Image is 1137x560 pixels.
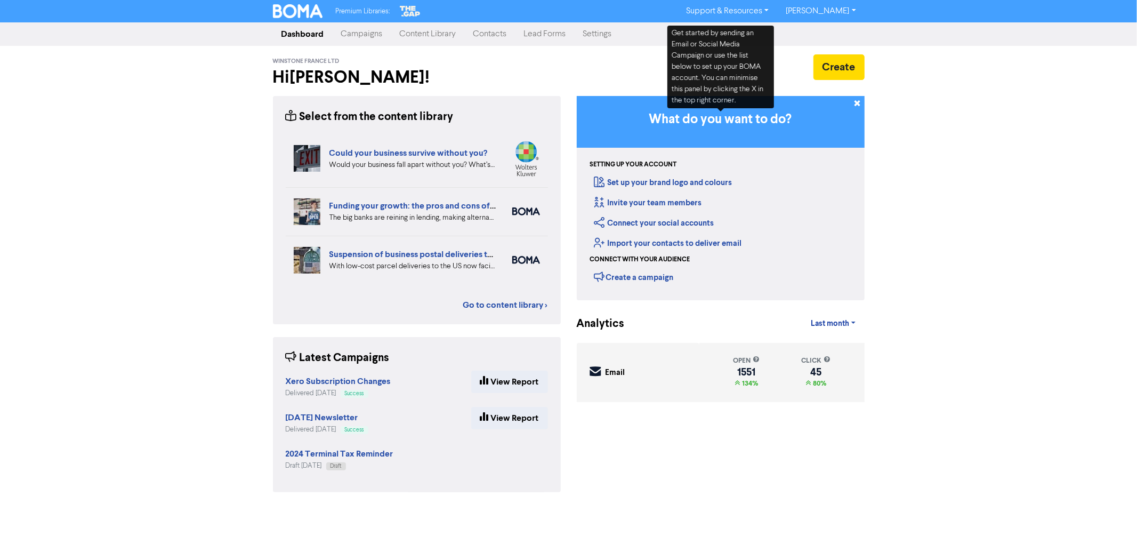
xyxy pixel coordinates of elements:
[594,218,714,228] a: Connect your social accounts
[594,178,732,188] a: Set up your brand logo and colours
[512,256,540,264] img: boma
[329,261,496,272] div: With low-cost parcel deliveries to the US now facing tariffs, many international postal services ...
[606,367,625,379] div: Email
[678,3,777,20] a: Support & Resources
[330,463,342,469] span: Draft
[286,461,393,471] div: Draft [DATE]
[594,238,742,249] a: Import your contacts to deliver email
[733,368,760,377] div: 1551
[465,23,515,45] a: Contacts
[333,23,391,45] a: Campaigns
[329,249,705,260] a: Suspension of business postal deliveries to the [GEOGRAPHIC_DATA]: what options do you have?
[286,414,358,422] a: [DATE] Newsletter
[667,26,774,108] div: Get started by sending an Email or Social Media Campaign or use the list below to set up your BOM...
[577,96,865,300] div: Getting Started in BOMA
[286,412,358,423] strong: [DATE] Newsletter
[286,350,390,366] div: Latest Campaigns
[286,109,454,125] div: Select from the content library
[777,3,864,20] a: [PERSON_NAME]
[577,316,611,332] div: Analytics
[801,368,830,377] div: 45
[286,449,393,459] strong: 2024 Terminal Tax Reminder
[273,4,323,18] img: BOMA Logo
[286,376,391,387] strong: Xero Subscription Changes
[345,427,364,433] span: Success
[273,23,333,45] a: Dashboard
[594,269,674,285] div: Create a campaign
[273,58,340,65] span: Winstone France Ltd
[813,54,865,80] button: Create
[273,67,561,87] h2: Hi [PERSON_NAME] !
[590,255,690,265] div: Connect with your audience
[329,159,496,171] div: Would your business fall apart without you? What’s your Plan B in case of accident, illness, or j...
[329,212,496,223] div: The big banks are reining in lending, making alternative, non-bank lenders an attractive proposit...
[286,425,368,435] div: Delivered [DATE]
[594,198,702,208] a: Invite your team members
[590,160,677,170] div: Setting up your account
[329,148,488,158] a: Could your business survive without you?
[733,356,760,366] div: open
[345,391,364,396] span: Success
[811,319,849,329] span: Last month
[329,201,563,211] a: Funding your growth: the pros and cons of alternative lenders
[512,207,540,215] img: boma
[471,371,548,393] a: View Report
[286,378,391,386] a: Xero Subscription Changes
[286,388,391,398] div: Delivered [DATE]
[811,379,826,388] span: 80%
[740,379,758,388] span: 134%
[801,356,830,366] div: click
[335,8,390,15] span: Premium Libraries:
[512,141,540,177] img: wolterskluwer
[463,299,548,311] a: Go to content library >
[802,313,864,334] a: Last month
[286,450,393,459] a: 2024 Terminal Tax Reminder
[575,23,620,45] a: Settings
[1084,509,1137,560] iframe: Chat Widget
[391,23,465,45] a: Content Library
[398,4,422,18] img: The Gap
[515,23,575,45] a: Lead Forms
[471,407,548,429] a: View Report
[593,112,849,127] h3: What do you want to do?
